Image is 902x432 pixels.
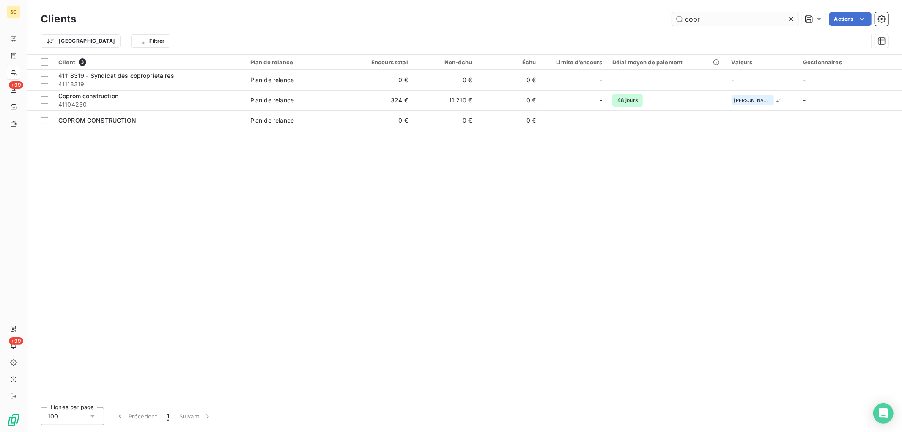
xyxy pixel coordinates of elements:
button: Filtrer [131,34,170,48]
span: 48 jours [612,94,643,107]
td: 0 € [477,110,541,131]
span: - [803,96,806,104]
span: COPROM CONSTRUCTION [58,117,136,124]
span: Client [58,59,75,66]
div: Plan de relance [250,76,294,84]
span: + 1 [776,96,782,105]
div: Valeurs [732,59,793,66]
span: +99 [9,337,23,345]
span: 41104230 [58,100,240,109]
span: - [732,76,734,83]
img: Logo LeanPay [7,413,20,427]
div: Délai moyen de paiement [612,59,721,66]
span: - [803,76,806,83]
td: 0 € [413,70,477,90]
span: +99 [9,81,23,89]
div: Open Intercom Messenger [873,403,894,424]
button: 1 [162,407,174,425]
span: - [732,117,734,124]
button: Suivant [174,407,217,425]
div: Limite d’encours [546,59,602,66]
span: [PERSON_NAME] [734,98,771,103]
div: Non-échu [418,59,472,66]
span: 1 [167,412,169,421]
span: 100 [48,412,58,421]
div: Plan de relance [250,59,344,66]
span: 3 [79,58,86,66]
div: SC [7,5,20,19]
span: - [600,76,602,84]
span: 41118319 [58,80,240,88]
td: 0 € [349,70,413,90]
button: Précédent [111,407,162,425]
div: Échu [482,59,536,66]
div: Plan de relance [250,96,294,105]
div: Encours total [354,59,408,66]
span: Coprom construction [58,92,118,99]
button: Actions [829,12,872,26]
span: - [803,117,806,124]
td: 0 € [349,110,413,131]
td: 11 210 € [413,90,477,110]
td: 0 € [477,70,541,90]
div: Gestionnaires [803,59,897,66]
input: Rechercher [672,12,799,26]
td: 0 € [477,90,541,110]
span: 41118319 - Syndicat des coproprietaires [58,72,174,79]
span: - [600,116,602,125]
h3: Clients [41,11,76,27]
td: 0 € [413,110,477,131]
button: [GEOGRAPHIC_DATA] [41,34,121,48]
td: 324 € [349,90,413,110]
span: - [600,96,602,105]
div: Plan de relance [250,116,294,125]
